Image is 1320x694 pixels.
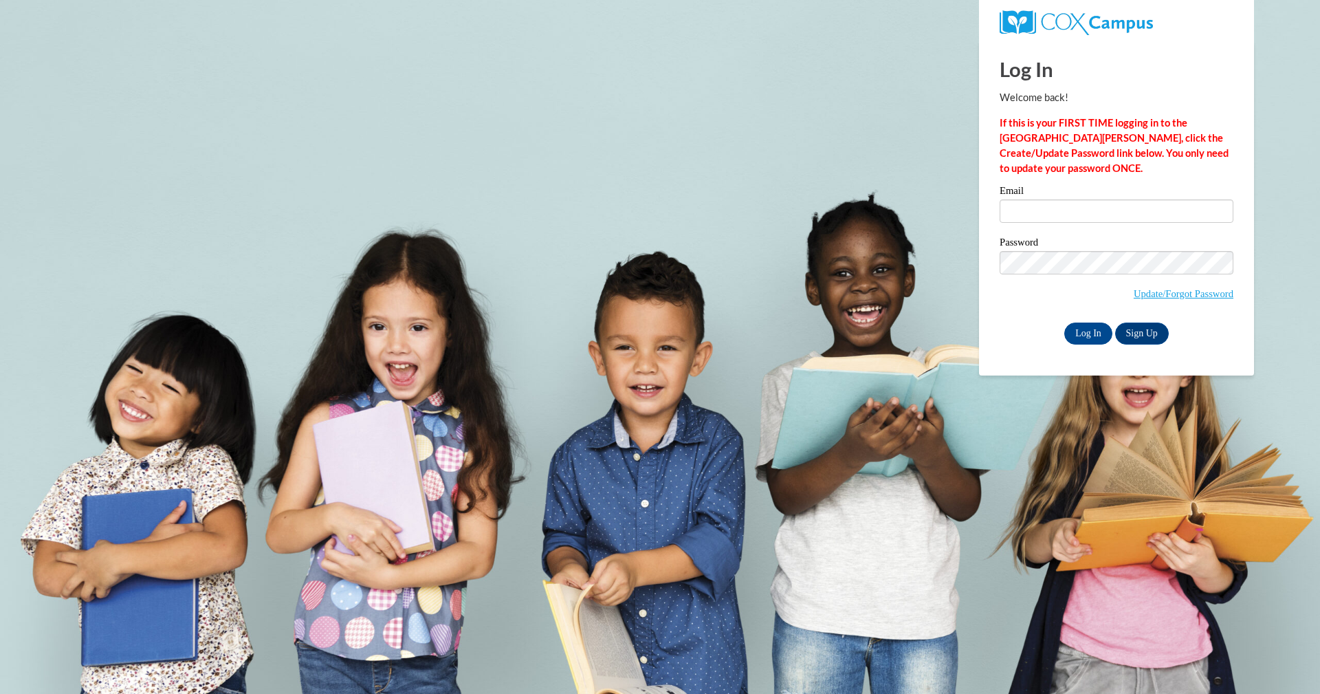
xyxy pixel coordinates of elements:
[1064,323,1112,345] input: Log In
[1000,117,1229,174] strong: If this is your FIRST TIME logging in to the [GEOGRAPHIC_DATA][PERSON_NAME], click the Create/Upd...
[1000,10,1153,35] img: COX Campus
[1134,288,1233,299] a: Update/Forgot Password
[1000,55,1233,83] h1: Log In
[1000,16,1153,28] a: COX Campus
[1000,237,1233,251] label: Password
[1000,186,1233,199] label: Email
[1000,90,1233,105] p: Welcome back!
[1115,323,1169,345] a: Sign Up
